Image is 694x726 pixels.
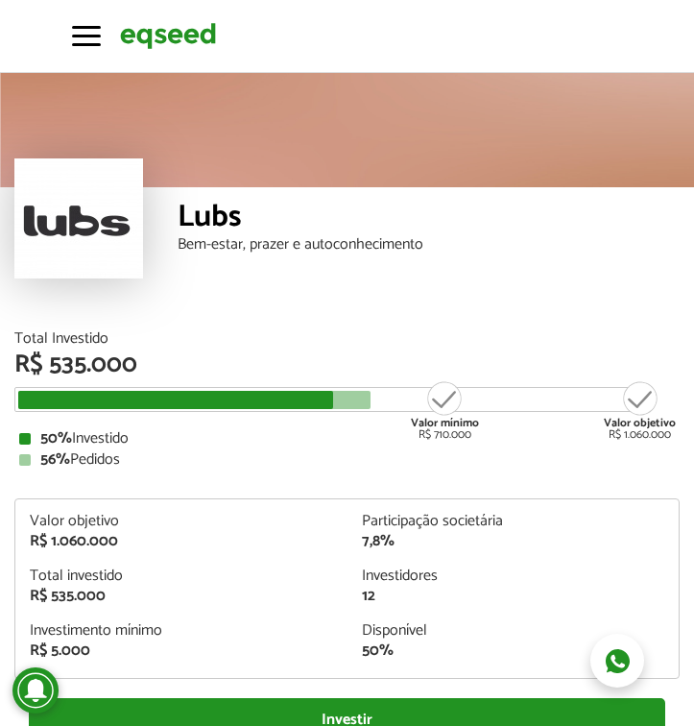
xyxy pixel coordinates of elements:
[362,534,665,549] div: 7,8%
[604,414,676,432] strong: Valor objetivo
[362,643,665,659] div: 50%
[30,589,333,604] div: R$ 535.000
[30,514,333,529] div: Valor objetivo
[30,643,333,659] div: R$ 5.000
[362,589,665,604] div: 12
[30,623,333,639] div: Investimento mínimo
[14,331,680,347] div: Total Investido
[30,534,333,549] div: R$ 1.060.000
[19,431,675,447] div: Investido
[409,379,481,441] div: R$ 710.000
[362,514,665,529] div: Participação societária
[604,379,676,441] div: R$ 1.060.000
[178,237,680,253] div: Bem-estar, prazer e autoconhecimento
[178,202,680,237] div: Lubs
[19,452,675,468] div: Pedidos
[14,352,680,377] div: R$ 535.000
[120,20,216,52] img: EqSeed
[411,414,479,432] strong: Valor mínimo
[40,425,72,451] strong: 50%
[40,447,70,472] strong: 56%
[30,569,333,584] div: Total investido
[362,569,665,584] div: Investidores
[362,623,665,639] div: Disponível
